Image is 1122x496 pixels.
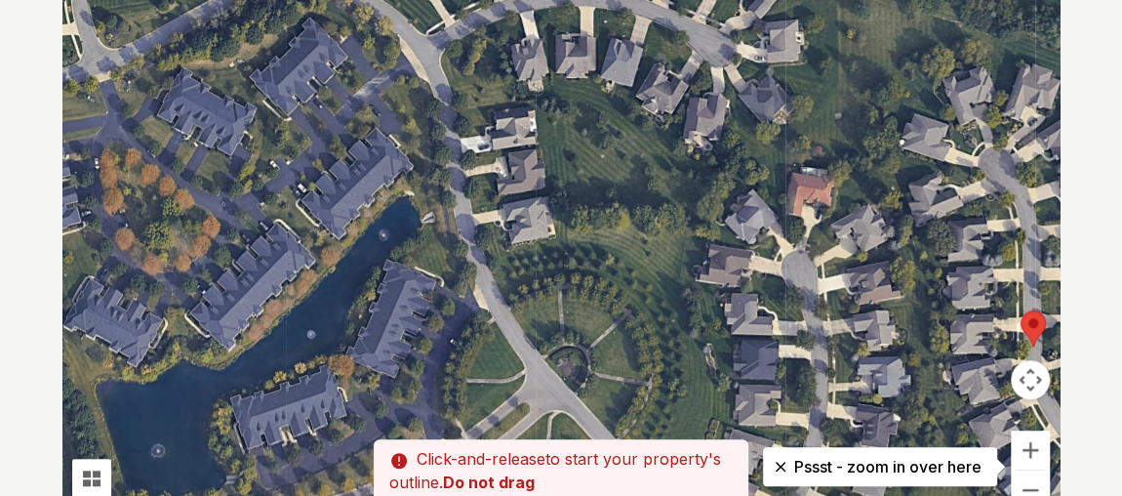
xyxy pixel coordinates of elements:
strong: Do not drag [443,473,535,492]
button: Map camera controls [1011,360,1050,399]
p: Pssst - zoom in over here [779,455,982,478]
span: Click-and-release [417,449,545,469]
button: Zoom in [1011,431,1050,470]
